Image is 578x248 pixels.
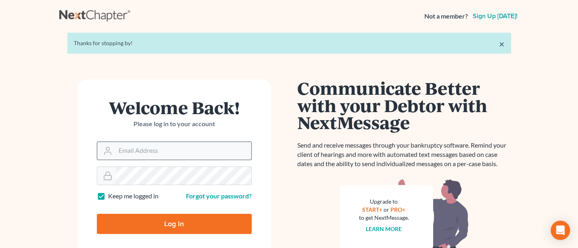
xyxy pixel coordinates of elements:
[97,99,252,116] h1: Welcome Back!
[186,192,252,200] a: Forgot your password?
[359,198,409,206] div: Upgrade to
[97,214,252,234] input: Log In
[74,39,505,47] div: Thanks for stopping by!
[424,12,468,21] strong: Not a member?
[471,13,519,19] a: Sign up [DATE]!
[108,192,159,201] label: Keep me logged in
[359,214,409,222] div: to get NextMessage.
[366,225,402,232] a: Learn more
[499,39,505,49] a: ×
[97,119,252,129] p: Please log in to your account
[115,142,251,160] input: Email Address
[297,79,511,131] h1: Communicate Better with your Debtor with NextMessage
[390,206,405,213] a: PRO+
[362,206,382,213] a: START+
[297,141,511,169] p: Send and receive messages through your bankruptcy software. Remind your client of hearings and mo...
[384,206,389,213] span: or
[551,221,570,240] div: Open Intercom Messenger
